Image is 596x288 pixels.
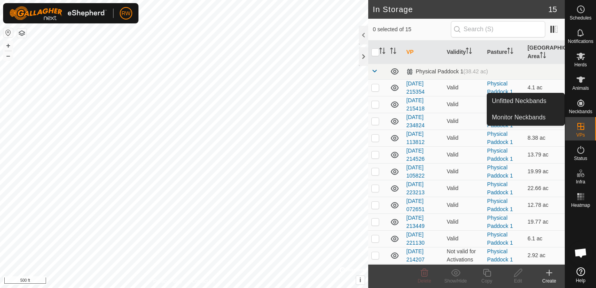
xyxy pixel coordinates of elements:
span: i [360,277,361,283]
a: Physical Paddock 1 [487,80,513,95]
span: Notifications [568,39,593,44]
a: Help [565,264,596,286]
a: [DATE] 213449 [406,215,425,229]
span: Neckbands [569,109,592,114]
td: Valid [443,230,484,247]
a: Physical Paddock 1 [487,148,513,162]
a: Physical Paddock 1 [487,114,513,128]
td: Valid [443,197,484,213]
a: [DATE] 214207 [406,248,425,263]
td: 13.79 ac [524,146,565,163]
a: Physical Paddock 1 [487,248,513,263]
span: (38.42 ac) [463,68,488,75]
td: 12.78 ac [524,197,565,213]
td: 3.24 ac [524,264,565,281]
div: Copy [471,277,502,284]
p-sorticon: Activate to sort [379,49,385,55]
td: Valid [443,163,484,180]
a: [DATE] 221130 [406,231,425,246]
a: [DATE] 113812 [406,131,425,145]
td: Valid [443,213,484,230]
th: [GEOGRAPHIC_DATA] Area [524,41,565,64]
img: Gallagher Logo [9,6,107,20]
a: [DATE] 223213 [406,181,425,196]
p-sorticon: Activate to sort [390,49,396,55]
div: Open chat [569,241,592,265]
button: + [4,41,13,50]
span: Monitor Neckbands [492,113,546,122]
a: Physical Paddock 1 [487,181,513,196]
td: 19.99 ac [524,163,565,180]
div: Edit [502,277,534,284]
td: 2.92 ac [524,247,565,264]
span: Status [574,156,587,161]
button: Map Layers [17,28,27,38]
span: 15 [548,4,557,15]
button: Reset Map [4,28,13,37]
td: 22.66 ac [524,180,565,197]
span: Delete [418,278,431,284]
div: Create [534,277,565,284]
div: Physical Paddock 1 [406,68,488,75]
td: Valid [443,113,484,130]
th: VP [403,41,444,64]
span: Heatmap [571,203,590,208]
td: Valid [443,264,484,281]
span: Animals [572,86,589,91]
td: Not valid for Activations [443,247,484,264]
a: Physical Paddock 1 [487,198,513,212]
p-sorticon: Activate to sort [540,53,546,59]
a: Physical Paddock 1 [487,131,513,145]
p-sorticon: Activate to sort [466,49,472,55]
a: Monitor Neckbands [487,110,564,125]
td: 4.1 ac [524,79,565,96]
a: Physical Paddock 1 [487,231,513,246]
a: [DATE] 215418 [406,97,425,112]
a: [DATE] 234824 [406,114,425,128]
td: Valid [443,79,484,96]
span: Help [576,278,585,283]
td: 8.38 ac [524,130,565,146]
span: Schedules [569,16,591,20]
td: 19.77 ac [524,213,565,230]
td: Valid [443,96,484,113]
button: – [4,51,13,60]
span: RW [121,9,130,18]
h2: In Storage [373,5,548,14]
a: [DATE] 214526 [406,148,425,162]
a: Privacy Policy [153,278,183,285]
a: [DATE] 215354 [406,80,425,95]
span: Infra [576,180,585,184]
span: Unfitted Neckbands [492,96,546,106]
a: [DATE] 105822 [406,164,425,179]
a: Unfitted Neckbands [487,93,564,109]
th: Pasture [484,41,525,64]
td: Valid [443,180,484,197]
div: Show/Hide [440,277,471,284]
a: Physical Paddock 1 [487,215,513,229]
th: Validity [443,41,484,64]
span: 0 selected of 15 [373,25,451,34]
button: i [356,276,365,284]
p-sorticon: Activate to sort [507,49,513,55]
input: Search (S) [451,21,545,37]
td: Valid [443,130,484,146]
a: Contact Us [192,278,215,285]
a: Physical Paddock 1 [487,164,513,179]
td: 6.1 ac [524,230,565,247]
a: [DATE] 072651 [406,198,425,212]
td: Valid [443,146,484,163]
span: VPs [576,133,585,137]
span: Herds [574,62,587,67]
